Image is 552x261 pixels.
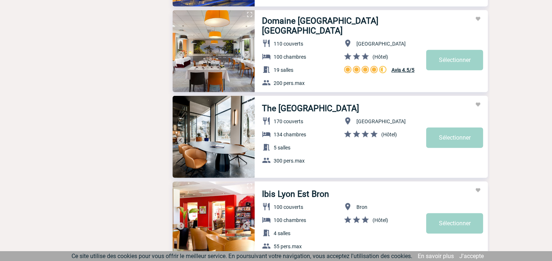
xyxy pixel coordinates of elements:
span: (Hôtel) [381,132,397,137]
img: Ajouter aux favoris [475,16,481,22]
img: baseline_meeting_room_white_24dp-b.png [262,229,271,237]
span: Bron [356,204,367,210]
a: Sélectionner [426,128,483,148]
span: 4 salles [274,230,290,236]
span: [GEOGRAPHIC_DATA] [356,118,406,124]
a: Ibis Lyon Est Bron [262,189,329,199]
span: [GEOGRAPHIC_DATA] [356,41,406,47]
span: 110 couverts [274,41,303,47]
img: baseline_restaurant_white_24dp-b.png [262,39,271,48]
span: 134 chambres [274,132,306,137]
img: baseline_location_on_white_24dp-b.png [343,202,352,211]
img: baseline_location_on_white_24dp-b.png [343,117,352,125]
span: (Hôtel) [372,54,388,60]
span: Ce site utilise des cookies pour vous offrir le meilleur service. En poursuivant votre navigation... [72,253,412,260]
span: 100 chambres [274,217,306,223]
img: baseline_meeting_room_white_24dp-b.png [262,65,271,74]
img: baseline_group_white_24dp-b.png [262,156,271,165]
a: The [GEOGRAPHIC_DATA] [262,104,359,113]
span: 5 salles [274,145,290,151]
img: baseline_location_on_white_24dp-b.png [343,39,352,48]
img: Ajouter aux favoris [475,102,481,108]
a: Domaine [GEOGRAPHIC_DATA] [GEOGRAPHIC_DATA] [262,16,426,36]
span: 100 chambres [274,54,306,60]
img: baseline_restaurant_white_24dp-b.png [262,202,271,211]
span: (Hôtel) [372,217,388,223]
span: Avis 4.5/5 [391,67,414,73]
span: 100 couverts [274,204,303,210]
img: 2.jpg [173,10,255,92]
img: Ajouter aux favoris [475,187,481,193]
a: Sélectionner [426,213,483,234]
span: 55 pers.max [274,244,302,249]
img: baseline_group_white_24dp-b.png [262,78,271,87]
span: 170 couverts [274,118,303,124]
img: baseline_hotel_white_24dp-b.png [262,130,271,139]
a: En savoir plus [418,253,454,260]
img: baseline_group_white_24dp-b.png [262,242,271,250]
img: baseline_hotel_white_24dp-b.png [262,215,271,224]
span: 19 salles [274,67,293,73]
img: baseline_restaurant_white_24dp-b.png [262,117,271,125]
img: baseline_meeting_room_white_24dp-b.png [262,143,271,152]
a: J'accepte [459,253,484,260]
span: 200 pers.max [274,80,305,86]
img: baseline_hotel_white_24dp-b.png [262,52,271,61]
img: 3.jpg [173,96,255,178]
span: 300 pers.max [274,158,305,164]
a: Sélectionner [426,50,483,70]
